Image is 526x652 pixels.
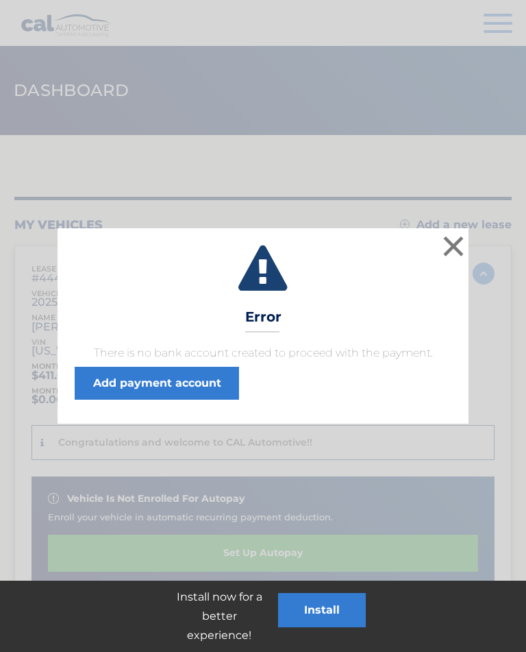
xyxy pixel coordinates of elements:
[75,345,451,361] p: There is no bank account created to proceed with the payment.
[75,367,239,400] a: Add payment account
[278,593,366,627] button: Install
[160,588,278,645] p: Install now for a better experience!
[245,309,281,333] h3: Error
[440,232,467,260] button: ×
